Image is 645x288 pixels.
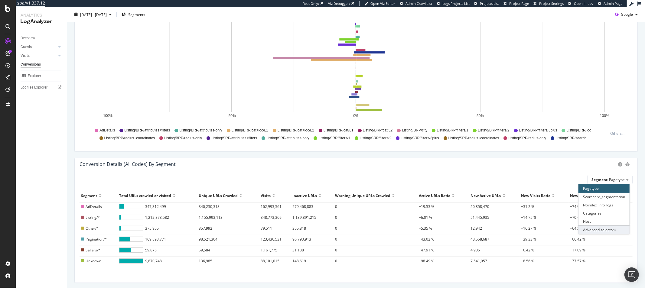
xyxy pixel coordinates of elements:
span: +14.75 % [521,215,536,220]
span: +66.42 % [570,237,585,242]
span: Pagetype [609,177,625,182]
button: [DATE] - [DATE] [72,10,114,19]
span: Open in dev [574,1,593,6]
span: Listing/BRP/filters/1 [437,128,468,133]
a: URL Explorer [21,73,63,79]
span: Unknown [86,258,101,264]
span: Listing/SRP/filters/2 [360,136,391,141]
span: 347,312,499 [145,204,166,212]
span: +5.35 % [419,226,432,231]
span: 348,773,369 [261,215,282,220]
span: Admin Crawl List [406,1,432,6]
span: Project Page [509,1,529,6]
div: Total URLs crawled or visited [119,191,171,200]
div: New Visits Ratio [521,191,550,200]
span: 162,993,561 [261,204,282,209]
span: +17.09 % [570,248,585,253]
span: 0 [335,204,337,209]
div: Categories [578,209,630,217]
span: Listing/SRP/filters/1 [319,136,350,141]
a: Admin Crawl List [400,1,432,6]
span: AdDetails [99,128,115,133]
span: Listing/SRP/radius-only [509,136,546,141]
div: Pagetype [578,184,630,193]
div: Analytics [21,12,62,18]
span: Listing/BRP/attributes-only [179,128,222,133]
span: Listing/BRP/filters/3plus [519,128,557,133]
text: -50% [227,114,236,118]
a: Logs Projects List [437,1,470,6]
div: Warning Unique URLs Crawled [335,191,390,200]
span: +43.02 % [419,237,434,242]
span: 1,139,891,215 [292,215,316,220]
span: 375,955 [145,226,159,233]
span: Listing/BRP/loc [567,128,591,133]
span: 123,436,531 [261,237,282,242]
text: 50% [477,114,484,118]
div: Conversion Details (all codes) by Segment [80,161,176,167]
span: 169,893,771 [145,237,166,244]
div: Unique URLs Crawled [199,191,238,200]
span: Other/* [86,226,99,231]
a: Project Settings [533,1,564,6]
span: +74.96 % [570,204,585,209]
button: Segments [119,10,148,19]
span: +8.56 % [521,258,534,264]
span: AdDetails [86,204,102,209]
span: 12,942 [471,226,482,231]
span: 9,870,748 [145,258,162,266]
span: 98,521,304 [199,237,217,242]
span: 96,793,913 [292,237,311,242]
span: 7,541,957 [471,258,487,264]
div: Crawls [21,44,32,50]
div: ReadOnly: [303,1,319,6]
span: Project Settings [539,1,564,6]
div: Active URLs Ratio [419,191,450,200]
a: Logfiles Explorer [21,84,63,91]
div: Advanced selector > [578,225,630,234]
div: Noindex_info_logs [578,201,630,209]
a: Crawls [21,44,57,50]
span: 59,875 [145,248,157,255]
span: 0 [335,237,337,242]
div: URL Explorer [21,73,41,79]
div: Viz Debugger: [328,1,350,6]
div: Visits [261,191,271,200]
span: 4,905 [471,248,480,253]
a: Open Viz Editor [364,1,395,6]
span: 279,468,883 [292,204,313,209]
span: 148,619 [292,258,306,264]
span: Listing/BRP/city [402,128,427,133]
span: 1,212,873,582 [145,215,169,222]
div: Logfiles Explorer [21,84,47,91]
span: Projects List [480,1,499,6]
a: Open in dev [568,1,593,6]
span: 31,188 [292,248,304,253]
div: Visits [21,53,30,59]
span: 88,101,015 [261,258,279,264]
div: LogAnalyzer [21,18,62,25]
span: Open Viz Editor [370,1,395,6]
span: [DATE] - [DATE] [80,12,107,17]
span: 136,985 [199,258,212,264]
span: Listing/BRP/filters/2 [478,128,510,133]
div: New Active URLs [471,191,501,200]
span: Listing/BRP/cat/L2 [363,128,393,133]
span: Google [621,12,633,17]
span: 48,558,687 [471,237,490,242]
span: Listing/BRP/cat+loc/L2 [278,128,314,133]
span: Sellers/* [86,248,100,253]
div: circle-info [618,162,622,167]
span: Segment [591,177,608,182]
div: Segment [81,191,97,200]
a: Projects List [474,1,499,6]
span: 355,818 [292,226,306,231]
span: Listing/BRP/attributes+filters [124,128,170,133]
text: 0% [353,114,359,118]
span: +64.26 % [570,226,585,231]
span: Logs Projects List [442,1,470,6]
div: Open Intercom Messenger [624,267,639,282]
div: Others... [610,131,627,136]
div: New Active URLs Ratio [570,191,611,200]
span: Listing/SRP/attributes-only [266,136,309,141]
